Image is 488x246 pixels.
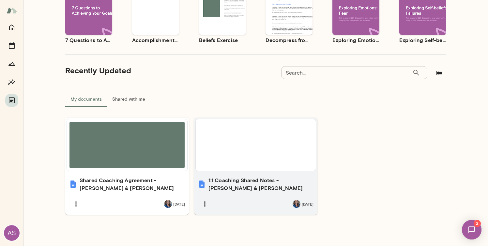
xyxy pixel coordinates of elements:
[7,4,17,17] img: Mento
[65,65,131,76] h5: Recently Updated
[173,201,185,207] span: [DATE]
[208,176,314,192] h6: 1:1 Coaching Shared Notes - [PERSON_NAME] & [PERSON_NAME]
[302,201,313,207] span: [DATE]
[69,180,77,188] img: Shared Coaching Agreement - Alicia & Nicole
[65,36,112,44] h6: 7 Questions to Achieving Your Goals
[293,200,300,208] img: Nicole Menkhoff
[107,91,150,107] button: Shared with me
[5,21,18,34] button: Home
[199,36,246,44] h6: Beliefs Exercise
[399,36,446,44] h6: Exploring Self-beliefs: Failures
[80,176,185,192] h6: Shared Coaching Agreement - [PERSON_NAME] & [PERSON_NAME]
[266,36,313,44] h6: Decompress from a Job
[5,39,18,52] button: Sessions
[5,57,18,70] button: Growth Plan
[65,91,446,107] div: documents tabs
[4,225,20,241] div: AS
[132,36,179,44] h6: Accomplishment Tracker
[332,36,379,44] h6: Exploring Emotions: Fear
[164,200,172,208] img: Nicole Menkhoff
[65,91,107,107] button: My documents
[5,94,18,107] button: Documents
[5,76,18,89] button: Insights
[198,180,206,188] img: 1:1 Coaching Shared Notes - Alicia & Nicole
